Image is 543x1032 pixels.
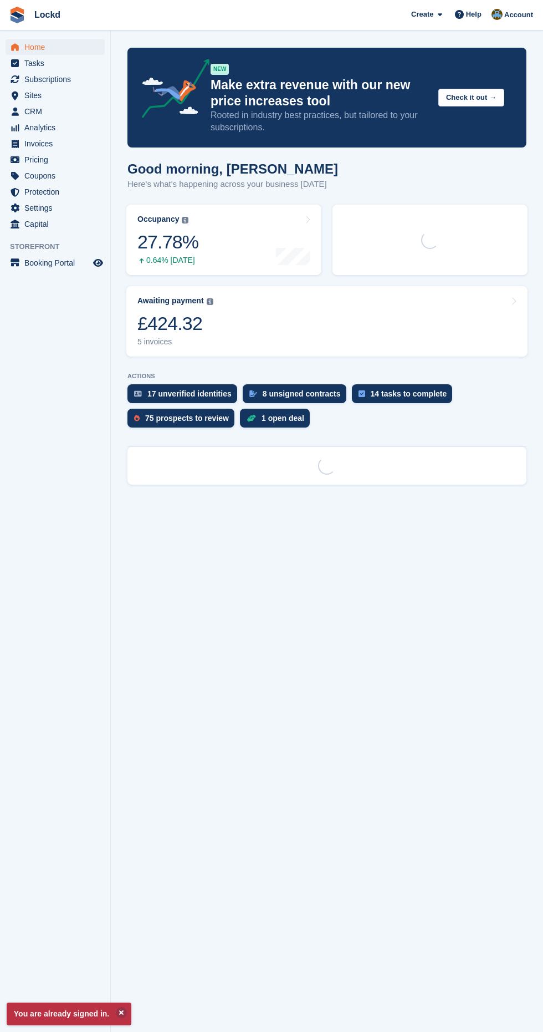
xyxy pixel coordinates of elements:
a: menu [6,168,105,184]
a: menu [6,184,105,200]
div: 14 tasks to complete [371,389,447,398]
span: Invoices [24,136,91,151]
div: 0.64% [DATE] [137,256,198,265]
p: ACTIONS [127,373,526,380]
a: Lockd [30,6,65,24]
span: Sites [24,88,91,103]
div: £424.32 [137,312,213,335]
div: 8 unsigned contracts [263,389,341,398]
img: contract_signature_icon-13c848040528278c33f63329250d36e43548de30e8caae1d1a13099fd9432cc5.svg [249,390,257,397]
span: Account [504,9,533,21]
a: menu [6,120,105,135]
div: 27.78% [137,231,198,253]
img: icon-info-grey-7440780725fd019a000dd9b08b2336e03edf1995a4989e88bcd33f0948082b44.svg [207,298,213,305]
span: Protection [24,184,91,200]
a: 1 open deal [240,409,315,433]
a: menu [6,39,105,55]
a: menu [6,55,105,71]
img: icon-info-grey-7440780725fd019a000dd9b08b2336e03edf1995a4989e88bcd33f0948082b44.svg [182,217,188,223]
span: Create [411,9,433,20]
a: menu [6,255,105,271]
span: Coupons [24,168,91,184]
img: Paul Budding [491,9,503,20]
span: Pricing [24,152,91,167]
span: Settings [24,200,91,216]
span: Capital [24,216,91,232]
span: Storefront [10,241,110,252]
span: Analytics [24,120,91,135]
a: Preview store [91,256,105,270]
span: Home [24,39,91,55]
div: 5 invoices [137,337,213,347]
div: Awaiting payment [137,296,204,306]
img: price-adjustments-announcement-icon-8257ccfd72463d97f412b2fc003d46551f7dbcb40ab6d574587a9cd5c0d94... [132,59,210,122]
p: Here's what's happening across your business [DATE] [127,178,338,191]
div: 75 prospects to review [145,414,229,423]
a: menu [6,104,105,119]
a: menu [6,72,105,87]
span: Subscriptions [24,72,91,87]
img: prospect-51fa495bee0391a8d652442698ab0144808aea92771e9ea1ae160a38d050c398.svg [134,415,140,421]
a: 14 tasks to complete [352,384,458,409]
p: Make extra revenue with our new price increases tool [211,77,429,109]
a: 75 prospects to review [127,409,240,433]
p: You are already signed in. [7,1003,131,1025]
div: NEW [211,64,229,75]
div: Occupancy [137,215,179,224]
p: Rooted in industry best practices, but tailored to your subscriptions. [211,109,429,134]
a: menu [6,136,105,151]
img: deal-1b604bf984904fb50ccaf53a9ad4b4a5d6e5aea283cecdc64d6e3604feb123c2.svg [247,414,256,422]
a: Occupancy 27.78% 0.64% [DATE] [126,205,321,275]
a: menu [6,216,105,232]
span: Booking Portal [24,255,91,271]
span: CRM [24,104,91,119]
a: 17 unverified identities [127,384,243,409]
a: Awaiting payment £424.32 5 invoices [126,286,527,357]
img: verify_identity-adf6edd0f0f0b5bbfe63781bf79b02c33cf7c696d77639b501bdc392416b5a36.svg [134,390,142,397]
img: stora-icon-8386f47178a22dfd0bd8f6a31ec36ba5ce8667c1dd55bd0f319d3a0aa187defe.svg [9,7,25,23]
div: 17 unverified identities [147,389,232,398]
a: menu [6,152,105,167]
button: Check it out → [438,89,504,107]
span: Help [466,9,481,20]
a: menu [6,88,105,103]
a: menu [6,200,105,216]
a: 8 unsigned contracts [243,384,352,409]
h1: Good morning, [PERSON_NAME] [127,161,338,176]
img: task-75834270c22a3079a89374b754ae025e5fb1db73e45f91037f5363f120a921f8.svg [358,390,365,397]
span: Tasks [24,55,91,71]
div: 1 open deal [262,414,304,423]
